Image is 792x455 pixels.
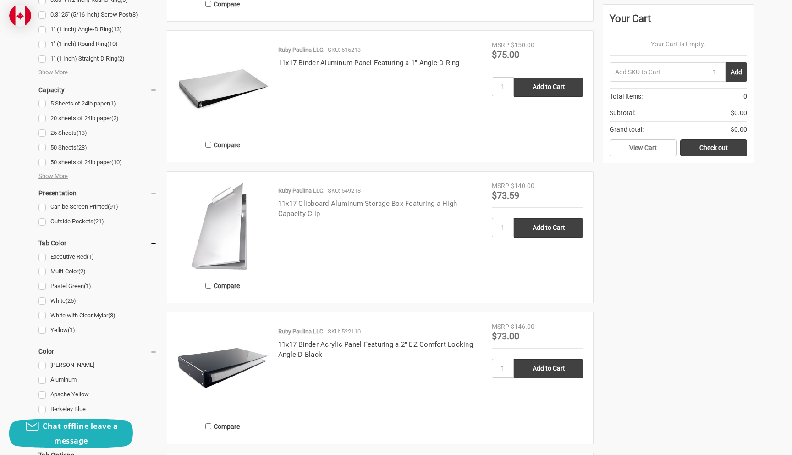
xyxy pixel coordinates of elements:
span: $150.00 [511,41,534,49]
input: Add to Cart [514,359,583,378]
p: Your Cart Is Empty. [610,39,747,49]
a: View Cart [610,139,676,157]
a: 5 Sheets of 24lb paper [38,98,157,110]
span: $0.00 [731,125,747,134]
a: 1" (1 Inch) Straight-D Ring [38,53,157,65]
a: 11x17 Clipboard Aluminum Storage Box Featuring a High Capacity Clip [278,200,457,218]
span: (91) [108,203,118,210]
button: Add [726,62,747,82]
span: (1) [68,327,75,333]
h5: Color [38,346,157,357]
a: Can be Screen Printed [38,201,157,213]
span: $0.00 [731,108,747,118]
a: 11x17 Binder Aluminum Panel Featuring a 1" Angle-D Ring [278,59,460,67]
p: SKU: 522110 [328,327,361,336]
a: 1" (1 inch) Angle-D Ring [38,23,157,36]
input: Compare [205,283,211,289]
img: duty and tax information for Canada [9,5,31,27]
a: Check out [680,139,747,157]
span: $73.59 [492,190,519,201]
span: (25) [66,297,76,304]
span: $75.00 [492,49,519,60]
input: Add SKU to Cart [610,62,704,82]
a: Pastel Green [38,280,157,293]
a: 50 Sheets [38,142,157,154]
span: (2) [111,115,119,122]
input: Compare [205,142,211,148]
span: (21) [93,218,104,225]
a: Multi-Color [38,266,157,278]
a: [PERSON_NAME] [38,359,157,372]
a: Berkeley Blue [38,403,157,416]
span: Total Items: [610,92,643,101]
iframe: Google Customer Reviews [716,430,792,455]
span: Subtotal: [610,108,635,118]
img: 11x17 Clipboard Aluminum Storage Box Featuring a High Capacity Clip [177,181,269,273]
button: Chat offline leave a message [9,419,133,448]
div: MSRP [492,181,509,191]
span: (1) [84,283,91,289]
span: Show More [38,172,68,181]
img: 11x17 Binder Aluminum Panel Featuring a 1" Angle-D Ring [177,40,269,132]
div: MSRP [492,40,509,50]
label: Compare [177,278,269,293]
img: 11x17 Binder Acrylic Panel Featuring a 2" EZ Comfort Locking Angle-D Black [177,322,269,414]
a: Aluminum [38,374,157,386]
span: (3) [108,312,115,319]
span: Show More [38,68,68,77]
a: White [38,295,157,307]
a: Executive Red [38,251,157,263]
span: (13) [111,26,122,33]
p: Ruby Paulina LLC. [278,45,324,55]
h5: Presentation [38,188,157,199]
span: Grand total: [610,125,643,134]
input: Compare [205,423,211,429]
a: 20 sheets of 24lb paper [38,112,157,125]
span: (2) [78,268,86,275]
p: SKU: 515213 [328,45,361,55]
a: 1" (1 inch) Round Ring [38,38,157,50]
a: 11x17 Binder Acrylic Panel Featuring a 2" EZ Comfort Locking Angle-D Black [278,340,473,359]
span: (10) [111,159,122,166]
a: Apache Yellow [38,388,157,401]
a: Yellow [38,324,157,337]
span: Chat offline leave a message [43,421,118,446]
a: 50 sheets of 24lb paper [38,156,157,169]
a: White with Clear Mylar [38,310,157,322]
span: (13) [77,129,87,136]
span: $140.00 [511,182,534,189]
span: (1) [87,253,94,260]
div: MSRP [492,322,509,332]
label: Compare [177,419,269,434]
span: (8) [131,11,138,18]
span: (2) [117,55,125,62]
a: Outside Pockets [38,216,157,228]
label: Compare [177,137,269,152]
input: Add to Cart [514,78,583,97]
span: (28) [77,144,87,151]
h5: Tab Color [38,238,157,249]
a: 25 Sheets [38,127,157,139]
span: 0 [743,92,747,101]
span: (1) [109,100,116,107]
span: (10) [107,40,118,47]
div: Your Cart [610,11,747,33]
span: $73.00 [492,331,519,342]
p: Ruby Paulina LLC. [278,186,324,195]
input: Compare [205,1,211,7]
input: Add to Cart [514,218,583,238]
span: $146.00 [511,323,534,330]
h5: Capacity [38,84,157,95]
p: Ruby Paulina LLC. [278,327,324,336]
a: 0.3125" (5/16 inch) Screw Post [38,9,157,21]
p: SKU: 549218 [328,186,361,195]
